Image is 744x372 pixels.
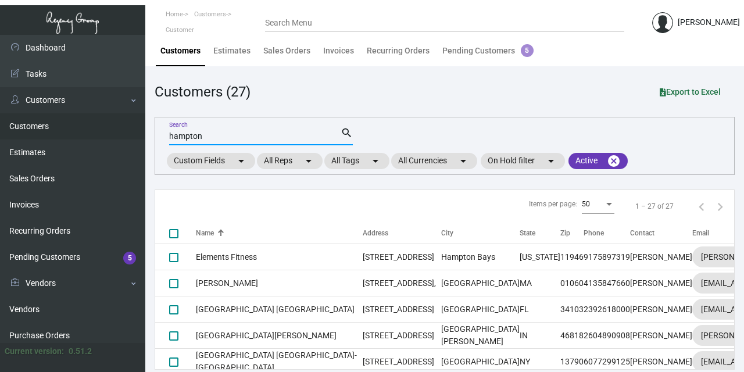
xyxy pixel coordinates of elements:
td: MA [520,270,560,296]
td: IN [520,323,560,349]
div: Phone [584,228,630,238]
mat-chip: All Reps [257,153,323,169]
mat-icon: arrow_drop_down [369,154,382,168]
td: [PERSON_NAME] [630,270,692,296]
td: FL [520,296,560,323]
td: Hampton Bays [441,244,520,270]
td: [GEOGRAPHIC_DATA] [441,270,520,296]
div: 1 – 27 of 27 [635,201,674,212]
div: Address [363,228,388,238]
td: [GEOGRAPHIC_DATA] [441,296,520,323]
mat-icon: search [341,126,353,140]
button: Export to Excel [650,81,730,102]
div: State [520,228,560,238]
td: 9175897319 [584,244,630,270]
mat-chip: All Currencies [391,153,477,169]
td: Elements Fitness [196,244,363,270]
div: City [441,228,453,238]
div: Name [196,228,363,238]
td: [PERSON_NAME] [630,244,692,270]
mat-chip: On Hold filter [481,153,565,169]
td: [US_STATE] [520,244,560,270]
div: Phone [584,228,604,238]
div: Customers (27) [155,81,251,102]
span: Export to Excel [660,87,721,96]
td: [PERSON_NAME] [630,296,692,323]
td: [STREET_ADDRESS], [363,270,441,296]
div: Estimates [213,45,251,57]
td: [GEOGRAPHIC_DATA][PERSON_NAME] [196,323,363,349]
mat-icon: arrow_drop_down [456,154,470,168]
td: [GEOGRAPHIC_DATA][PERSON_NAME] [441,323,520,349]
td: [PERSON_NAME] [630,323,692,349]
div: Sales Orders [263,45,310,57]
mat-chip: All Tags [324,153,389,169]
button: Next page [711,197,729,216]
mat-icon: cancel [607,154,621,168]
div: [PERSON_NAME] [678,16,740,28]
div: Invoices [323,45,354,57]
div: Contact [630,228,692,238]
div: Contact [630,228,654,238]
td: 46818 [560,323,584,349]
mat-select: Items per page: [582,201,614,209]
td: [STREET_ADDRESS] [363,244,441,270]
div: State [520,228,535,238]
button: Previous page [692,197,711,216]
span: 50 [582,200,590,208]
div: Zip [560,228,584,238]
td: 01060 [560,270,584,296]
div: Current version: [5,345,64,357]
div: Pending Customers [442,45,534,57]
span: Home [166,10,183,18]
span: Customer [166,26,194,34]
td: [STREET_ADDRESS] [363,323,441,349]
mat-icon: arrow_drop_down [544,154,558,168]
td: [GEOGRAPHIC_DATA] [GEOGRAPHIC_DATA] [196,296,363,323]
td: 34103 [560,296,584,323]
div: Recurring Orders [367,45,430,57]
mat-chip: Custom Fields [167,153,255,169]
div: 0.51.2 [69,345,92,357]
div: Customers [160,45,201,57]
mat-icon: arrow_drop_down [234,154,248,168]
td: [STREET_ADDRESS] [363,296,441,323]
span: Customers [194,10,226,18]
td: [PERSON_NAME] [196,270,363,296]
img: admin@bootstrapmaster.com [652,12,673,33]
div: Name [196,228,214,238]
div: Zip [560,228,570,238]
div: Items per page: [529,199,577,209]
td: 2392618000 [584,296,630,323]
mat-chip: Active [568,153,628,169]
td: 11946 [560,244,584,270]
div: Address [363,228,441,238]
td: 4135847660 [584,270,630,296]
td: 2604890908 [584,323,630,349]
div: City [441,228,520,238]
mat-icon: arrow_drop_down [302,154,316,168]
